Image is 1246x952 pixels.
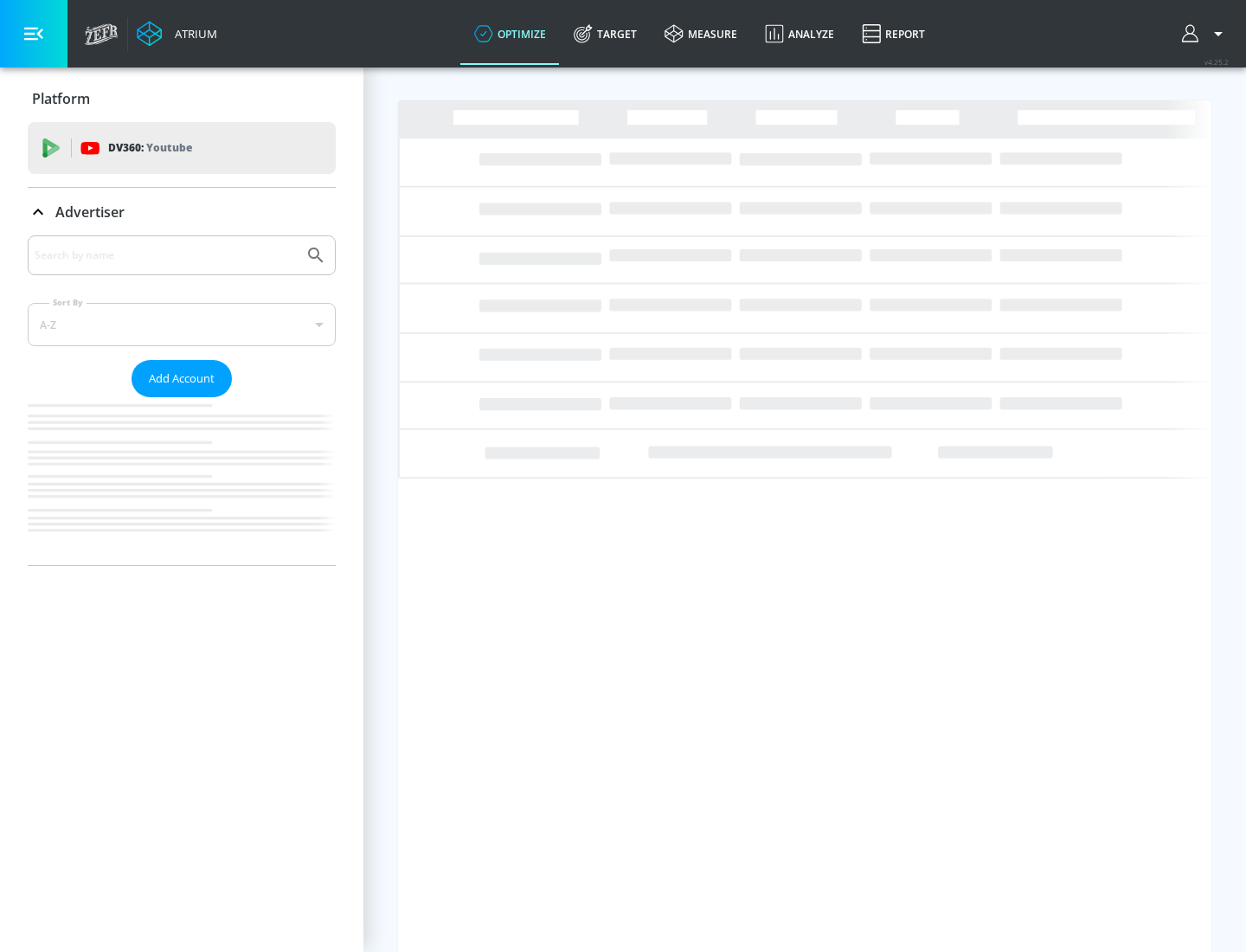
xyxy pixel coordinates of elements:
[108,138,192,158] p: DV360:
[49,297,87,308] label: Sort By
[28,188,336,236] div: Advertiser
[28,235,336,565] div: Advertiser
[32,89,90,108] p: Platform
[55,203,125,222] p: Advertiser
[848,3,939,65] a: Report
[149,369,215,389] span: Add Account
[132,360,232,397] button: Add Account
[168,26,217,42] div: Atrium
[651,3,751,65] a: measure
[28,303,336,346] div: A-Z
[137,21,217,47] a: Atrium
[28,397,336,565] nav: list of Advertiser
[28,122,336,174] div: DV360: Youtube
[751,3,848,65] a: Analyze
[1204,57,1229,67] span: v 4.25.2
[28,74,336,123] div: Platform
[560,3,651,65] a: Target
[146,138,192,157] p: Youtube
[35,244,297,267] input: Search by name
[460,3,560,65] a: optimize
